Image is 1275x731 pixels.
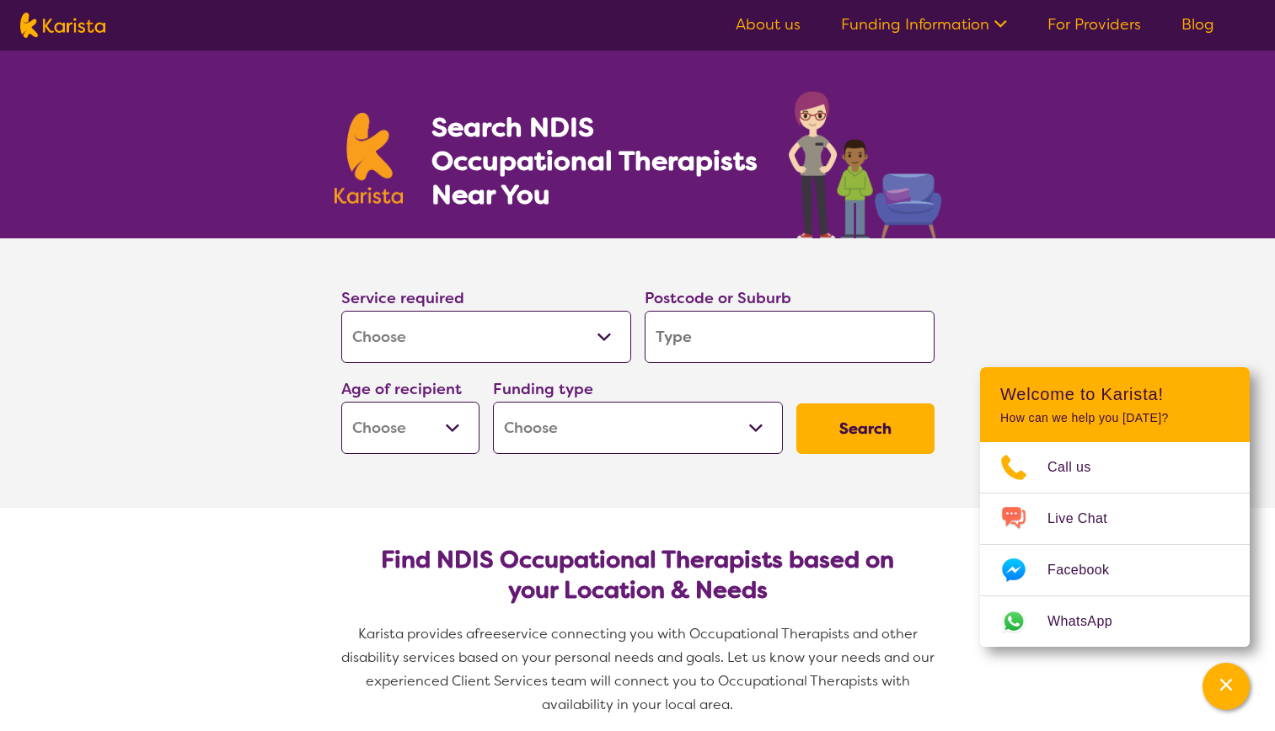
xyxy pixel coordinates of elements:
label: Postcode or Suburb [645,288,791,308]
h2: Welcome to Karista! [1000,384,1229,404]
a: For Providers [1047,14,1141,35]
span: free [474,625,501,643]
input: Type [645,311,935,363]
label: Funding type [493,379,593,399]
span: Live Chat [1047,506,1128,531]
div: Channel Menu [980,367,1250,647]
p: How can we help you [DATE]? [1000,411,1229,425]
h1: Search NDIS Occupational Therapists Near You [431,110,759,211]
a: Funding Information [841,14,1007,35]
span: Karista provides a [358,625,474,643]
img: occupational-therapy [789,91,941,238]
button: Search [796,403,935,454]
ul: Choose channel [980,442,1250,647]
a: Web link opens in a new tab. [980,596,1250,647]
span: service connecting you with Occupational Therapists and other disability services based on your p... [341,625,938,713]
label: Age of recipient [341,379,462,399]
span: WhatsApp [1047,609,1133,634]
a: Blog [1181,14,1214,35]
button: Channel Menu [1203,663,1250,710]
label: Service required [341,288,464,308]
span: Facebook [1047,558,1129,583]
img: Karista logo [335,113,404,204]
h2: Find NDIS Occupational Therapists based on your Location & Needs [355,545,921,606]
span: Call us [1047,455,1112,480]
a: About us [736,14,801,35]
img: Karista logo [20,13,105,38]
